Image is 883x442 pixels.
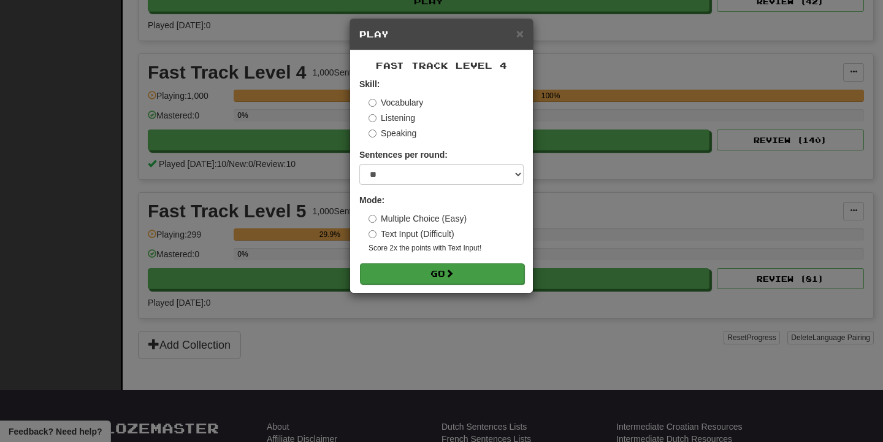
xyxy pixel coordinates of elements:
[516,26,524,41] span: ×
[369,127,416,139] label: Speaking
[369,96,423,109] label: Vocabulary
[369,114,377,122] input: Listening
[359,79,380,89] strong: Skill:
[369,212,467,225] label: Multiple Choice (Easy)
[369,112,415,124] label: Listening
[359,28,524,41] h5: Play
[360,263,524,284] button: Go
[369,230,377,238] input: Text Input (Difficult)
[369,215,377,223] input: Multiple Choice (Easy)
[369,243,524,254] small: Score 2x the points with Text Input !
[516,27,524,40] button: Close
[369,130,377,138] input: Speaking
[376,60,507,71] span: Fast Track Level 4
[369,99,377,107] input: Vocabulary
[369,228,454,240] label: Text Input (Difficult)
[359,195,384,205] strong: Mode:
[359,149,448,161] label: Sentences per round:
